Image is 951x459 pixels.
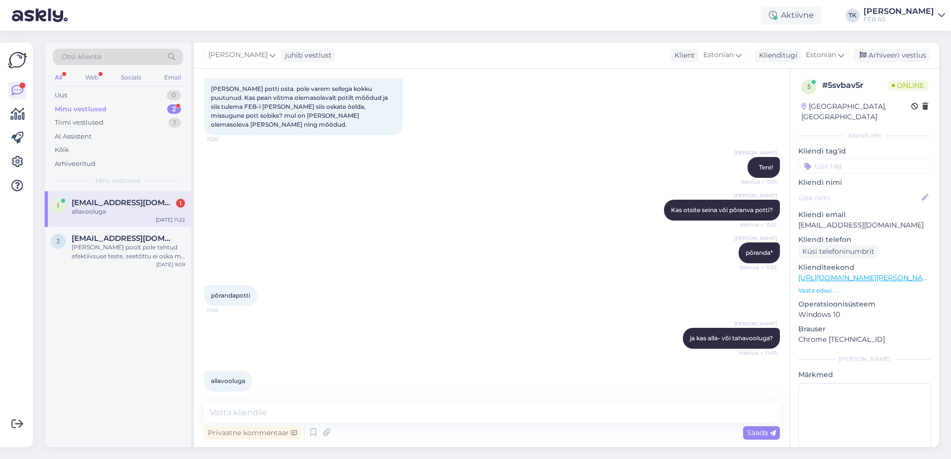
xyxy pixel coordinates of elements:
div: TK [846,8,859,22]
span: [PERSON_NAME] [208,50,268,61]
div: Privaatne kommentaar [204,426,301,440]
span: Estonian [806,50,836,61]
div: Aktiivne [761,6,822,24]
span: Estonian [703,50,734,61]
span: Nähtud ✓ 11:22 [740,264,777,271]
p: Klienditeekond [798,262,931,273]
span: j [57,237,60,245]
div: 1 [176,199,185,208]
div: 1 [169,118,181,128]
div: FEB AS [863,15,934,23]
p: Chrome [TECHNICAL_ID] [798,334,931,345]
p: Windows 10 [798,309,931,320]
p: Kliendi tag'id [798,146,931,156]
span: Nähtud ✓ 11:22 [740,221,777,229]
a: [PERSON_NAME]FEB AS [863,7,945,23]
p: Kliendi nimi [798,177,931,188]
input: Lisa tag [798,158,931,173]
p: Operatsioonisüsteem [798,299,931,309]
div: Kliendi info [798,131,931,140]
div: Tiimi vestlused [55,118,103,128]
div: [PERSON_NAME] poolt pole tehtud efektiivsuse teste, seetõttu ei oska me sellele küsimusele vastat... [72,243,185,261]
div: allavooluga [72,207,185,216]
span: allavooluga [211,377,245,384]
div: Kõik [55,145,69,155]
span: 11:46 [207,306,244,314]
div: juhib vestlust [281,50,332,61]
span: 11:20 [207,136,244,143]
p: Kliendi email [798,210,931,220]
input: Lisa nimi [799,192,920,203]
span: Nähtud ✓ 11:46 [739,349,777,357]
div: Küsi telefoninumbrit [798,245,878,258]
div: Web [83,71,100,84]
div: 0 [167,90,181,100]
span: [PERSON_NAME] [734,149,777,156]
div: [PERSON_NAME] [863,7,934,15]
span: iott6@gmail.com [72,198,175,207]
span: [PERSON_NAME] [734,234,777,242]
p: Vaata edasi ... [798,286,931,295]
span: põranda* [746,249,773,256]
div: [DATE] 9:09 [156,261,185,268]
div: [GEOGRAPHIC_DATA], [GEOGRAPHIC_DATA] [801,101,911,122]
span: ja kas alla- või tahavooluga? [690,334,773,342]
span: [PERSON_NAME] [734,192,777,199]
span: Saada [747,428,776,437]
span: Tere [PERSON_NAME] potti osta. pole varem sellega kokku puutunud. Kas pean võtma olemasolevalt po... [211,67,389,128]
span: Otsi kliente [62,52,101,62]
span: Tere! [759,163,773,171]
div: [PERSON_NAME] [798,355,931,364]
div: All [53,71,64,84]
span: i [57,202,59,209]
span: [PERSON_NAME] [734,320,777,327]
a: [URL][DOMAIN_NAME][PERSON_NAME] [798,273,936,282]
div: # 5svbav5r [822,79,888,91]
span: põrandapotti [211,292,250,299]
p: [EMAIL_ADDRESS][DOMAIN_NAME] [798,220,931,230]
div: Socials [119,71,143,84]
span: 5 [807,83,811,90]
div: Arhiveeri vestlus [854,49,930,62]
div: [DATE] 11:22 [156,216,185,224]
span: Nähtud ✓ 11:21 [740,178,777,186]
div: Arhiveeritud [55,159,95,169]
div: 2 [167,104,181,114]
p: Brauser [798,324,931,334]
div: AI Assistent [55,132,92,142]
div: Klient [670,50,695,61]
div: Email [162,71,183,84]
p: Märkmed [798,370,931,380]
span: Online [888,80,928,91]
span: 11:47 [207,392,244,399]
p: Kliendi telefon [798,234,931,245]
span: Minu vestlused [95,176,140,185]
span: Kas otsite seina või põranva potti? [671,206,773,214]
img: Askly Logo [8,51,27,70]
div: Klienditugi [755,50,797,61]
div: Minu vestlused [55,104,106,114]
span: johanneshelm1984@hotmail.com [72,234,175,243]
div: Uus [55,90,67,100]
